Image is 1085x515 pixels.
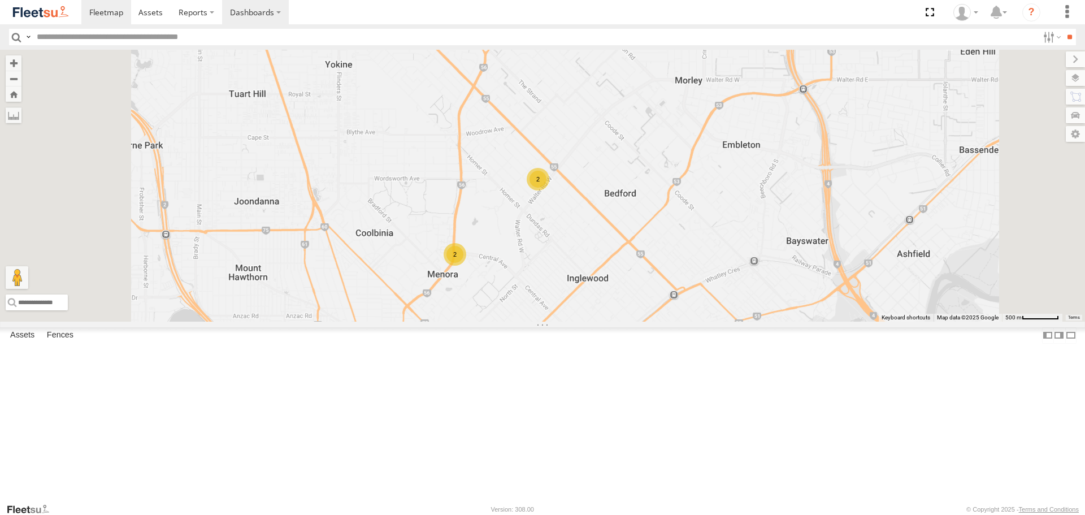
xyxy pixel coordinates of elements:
div: Wayne Betts [949,4,982,21]
a: Terms (opens in new tab) [1068,315,1080,319]
label: Search Filter Options [1039,29,1063,45]
button: Keyboard shortcuts [882,314,930,322]
label: Assets [5,328,40,344]
label: Search Query [24,29,33,45]
span: Map data ©2025 Google [937,314,999,321]
label: Dock Summary Table to the Left [1042,327,1053,344]
label: Dock Summary Table to the Right [1053,327,1065,344]
div: 2 [444,243,466,266]
div: Version: 308.00 [491,506,534,513]
label: Map Settings [1066,126,1085,142]
div: 2 [527,168,549,191]
div: © Copyright 2025 - [966,506,1079,513]
a: Visit our Website [6,504,58,515]
i: ? [1022,3,1040,21]
span: 500 m [1005,314,1022,321]
a: Terms and Conditions [1019,506,1079,513]
label: Measure [6,107,21,123]
button: Zoom Home [6,86,21,102]
button: Zoom in [6,55,21,71]
button: Drag Pegman onto the map to open Street View [6,266,28,289]
label: Hide Summary Table [1065,327,1077,344]
img: fleetsu-logo-horizontal.svg [11,5,70,20]
button: Zoom out [6,71,21,86]
label: Fences [41,328,79,344]
button: Map Scale: 500 m per 62 pixels [1002,314,1062,322]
